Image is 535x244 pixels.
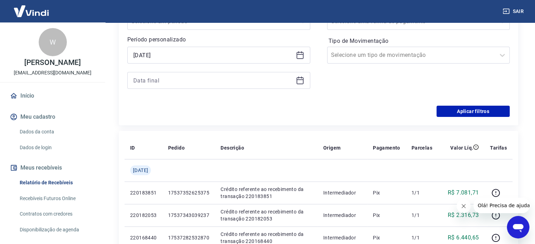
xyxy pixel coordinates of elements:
p: Pix [373,234,400,241]
a: Recebíveis Futuros Online [17,191,97,206]
p: [PERSON_NAME] [24,59,81,66]
p: 17537352625375 [168,189,210,196]
p: Pedido [168,144,185,151]
p: Pagamento [373,144,400,151]
a: Dados de login [17,140,97,155]
p: Tarifas [490,144,507,151]
p: Intermediador [323,212,362,219]
p: Crédito referente ao recebimento da transação 220182053 [221,208,312,222]
p: Crédito referente ao recebimento da transação 220183851 [221,186,312,200]
a: Relatório de Recebíveis [17,176,97,190]
p: Período personalizado [127,35,310,44]
button: Meus recebíveis [8,160,97,176]
p: R$ 6.440,65 [448,233,479,242]
p: 220168440 [130,234,157,241]
label: Tipo de Movimentação [329,37,509,45]
iframe: Mensagem da empresa [473,198,529,213]
p: Descrição [221,144,244,151]
p: Pix [373,189,400,196]
span: [DATE] [133,167,148,174]
iframe: Botão para abrir a janela de mensagens [507,216,529,238]
span: Olá! Precisa de ajuda? [4,5,59,11]
p: 220183851 [130,189,157,196]
input: Data final [133,75,293,86]
input: Data inicial [133,50,293,60]
p: Pix [373,212,400,219]
p: Valor Líq. [450,144,473,151]
p: R$ 7.081,71 [448,189,479,197]
p: [EMAIL_ADDRESS][DOMAIN_NAME] [14,69,91,77]
p: Origem [323,144,340,151]
button: Aplicar filtros [437,106,510,117]
p: 17537282532870 [168,234,210,241]
button: Meu cadastro [8,109,97,125]
p: R$ 2.316,73 [448,211,479,219]
button: Sair [501,5,527,18]
p: 220182053 [130,212,157,219]
a: Início [8,88,97,104]
img: Vindi [8,0,54,22]
p: Parcelas [412,144,432,151]
a: Disponibilização de agenda [17,223,97,237]
p: Intermediador [323,189,362,196]
iframe: Fechar mensagem [457,199,471,213]
p: Intermediador [323,234,362,241]
p: ID [130,144,135,151]
p: 1/1 [412,234,432,241]
a: Contratos com credores [17,207,97,221]
a: Dados da conta [17,125,97,139]
p: 1/1 [412,212,432,219]
div: W [39,28,67,56]
p: 1/1 [412,189,432,196]
p: 17537343039237 [168,212,210,219]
